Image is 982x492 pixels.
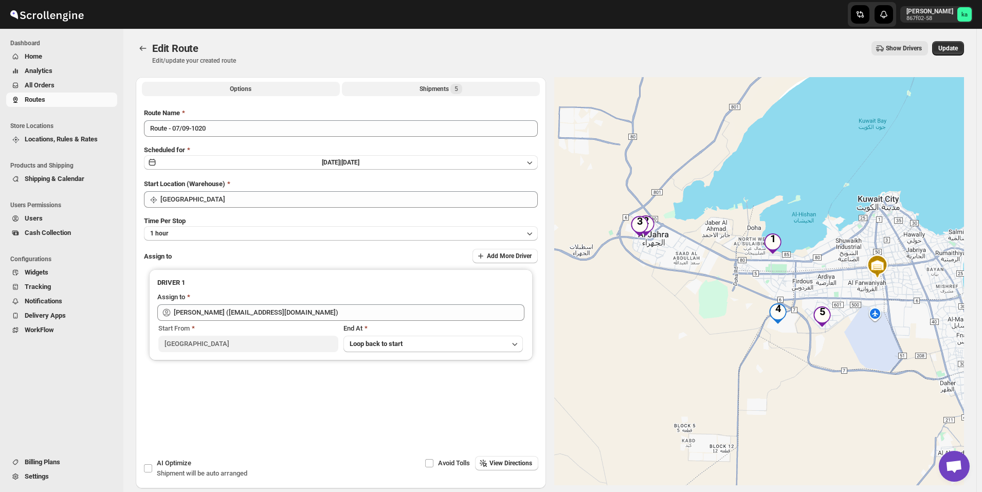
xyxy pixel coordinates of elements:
span: Products and Shipping [10,161,118,170]
span: Route Name [144,109,180,117]
input: Search assignee [174,304,524,321]
span: 1 hour [150,229,168,238]
span: Users [25,214,43,222]
span: khaled alrashidi [957,7,972,22]
button: [DATE]|[DATE] [144,155,538,170]
button: User menu [900,6,973,23]
button: Selected Shipments [342,82,540,96]
span: Home [25,52,42,60]
button: All Route Options [142,82,340,96]
span: Billing Plans [25,458,60,466]
button: View Directions [475,456,538,470]
div: 4 [763,299,792,328]
button: Routes [6,93,117,107]
button: Analytics [6,64,117,78]
button: Routes [136,41,150,56]
span: Edit Route [152,42,198,54]
span: Tracking [25,283,51,290]
button: 1 hour [144,226,538,241]
button: Home [6,49,117,64]
div: 5 [808,302,836,331]
span: Notifications [25,297,62,305]
span: [DATE] | [322,159,341,166]
span: Configurations [10,255,118,263]
button: Widgets [6,265,117,280]
span: Settings [25,472,49,480]
span: Show Drivers [886,44,922,52]
p: Edit/update your created route [152,57,236,65]
span: Start Location (Warehouse) [144,180,225,188]
span: 5 [454,85,458,93]
button: Show Drivers [871,41,928,56]
h3: DRIVER 1 [157,278,524,288]
button: Users [6,211,117,226]
div: Assign to [157,292,185,302]
span: Routes [25,96,45,103]
text: ka [961,11,968,18]
img: ScrollEngine [8,2,85,27]
span: [DATE] [341,159,359,166]
button: Cash Collection [6,226,117,240]
button: Add More Driver [472,249,538,263]
p: 867f02-58 [906,15,953,22]
button: Tracking [6,280,117,294]
span: Locations, Rules & Rates [25,135,98,143]
span: WorkFlow [25,326,54,334]
span: Options [230,85,251,93]
button: Shipping & Calendar [6,172,117,186]
div: Shipments [420,84,462,94]
span: Start From [158,324,190,332]
button: Delivery Apps [6,308,117,323]
span: Store Locations [10,122,118,130]
span: Assign to [144,252,172,260]
span: View Directions [489,459,532,467]
div: 3 [625,212,654,241]
span: Shipping & Calendar [25,175,84,183]
button: Settings [6,469,117,484]
span: Analytics [25,67,52,75]
div: End At [343,323,523,334]
button: All Orders [6,78,117,93]
span: Scheduled for [144,146,185,154]
span: Update [938,44,958,52]
span: All Orders [25,81,54,89]
p: [PERSON_NAME] [906,7,953,15]
span: Dashboard [10,39,118,47]
span: AI Optimize [157,459,191,467]
span: Users Permissions [10,201,118,209]
input: Eg: Bengaluru Route [144,120,538,137]
button: Billing Plans [6,455,117,469]
button: WorkFlow [6,323,117,337]
input: Search location [160,191,538,208]
span: Delivery Apps [25,312,66,319]
span: Add More Driver [487,252,532,260]
span: Shipment will be auto arranged [157,469,247,477]
span: Loop back to start [350,340,403,348]
div: Open chat [939,451,970,482]
div: 1 [758,229,787,258]
button: Update [932,41,964,56]
button: Locations, Rules & Rates [6,132,117,147]
span: Avoid Tolls [438,459,470,467]
span: Cash Collection [25,229,71,236]
span: Time Per Stop [144,217,186,225]
div: All Route Options [136,100,546,431]
span: Widgets [25,268,48,276]
button: Loop back to start [343,336,523,352]
button: Notifications [6,294,117,308]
